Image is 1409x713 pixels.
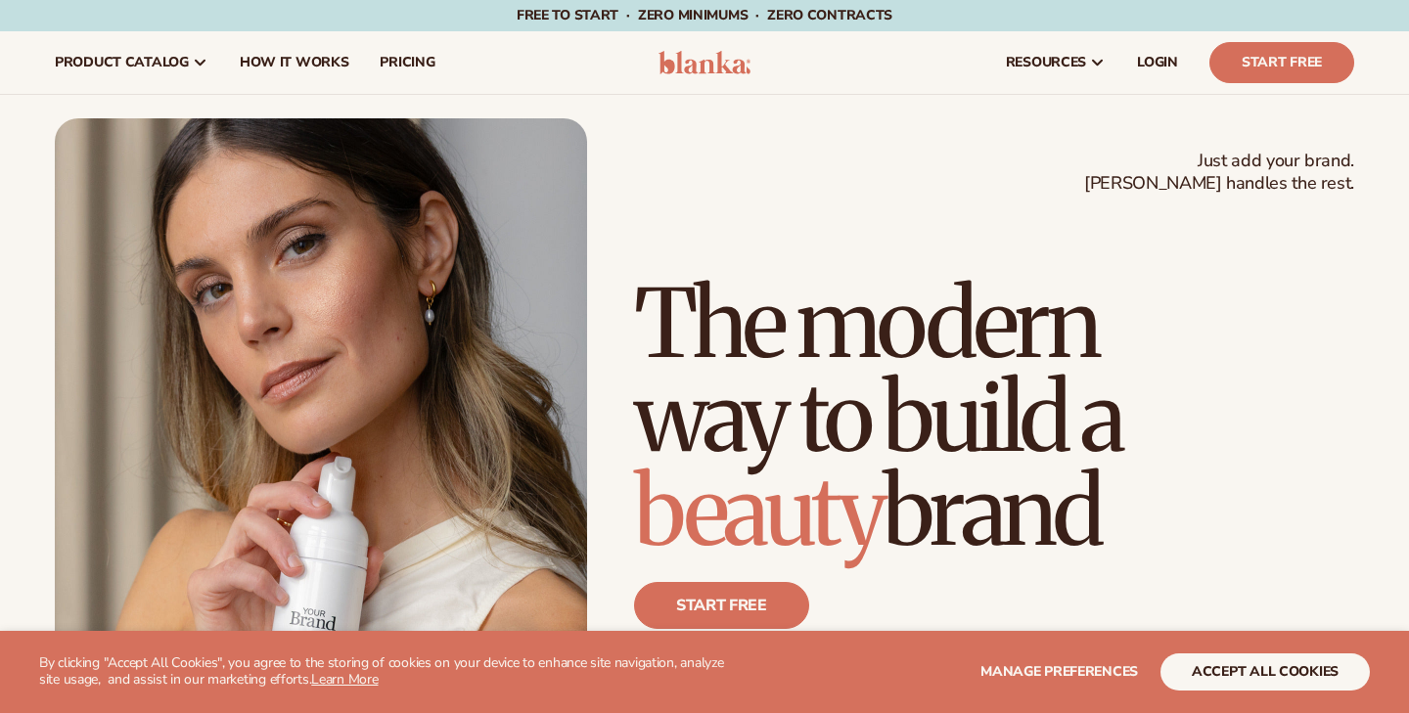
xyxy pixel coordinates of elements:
span: Just add your brand. [PERSON_NAME] handles the rest. [1084,150,1354,196]
a: Learn More [311,670,378,689]
button: Manage preferences [980,653,1138,691]
span: beauty [634,453,883,570]
a: resources [990,31,1121,94]
span: How It Works [240,55,349,70]
a: Start Free [1209,42,1354,83]
img: logo [659,51,751,74]
h1: The modern way to build a brand [634,277,1354,558]
a: pricing [364,31,450,94]
span: product catalog [55,55,189,70]
span: resources [1006,55,1086,70]
p: By clicking "Accept All Cookies", you agree to the storing of cookies on your device to enhance s... [39,655,736,689]
span: LOGIN [1137,55,1178,70]
a: Start free [634,582,809,629]
button: accept all cookies [1160,653,1370,691]
span: Free to start · ZERO minimums · ZERO contracts [517,6,892,24]
span: pricing [380,55,434,70]
span: Manage preferences [980,662,1138,681]
a: LOGIN [1121,31,1194,94]
a: product catalog [39,31,224,94]
a: How It Works [224,31,365,94]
